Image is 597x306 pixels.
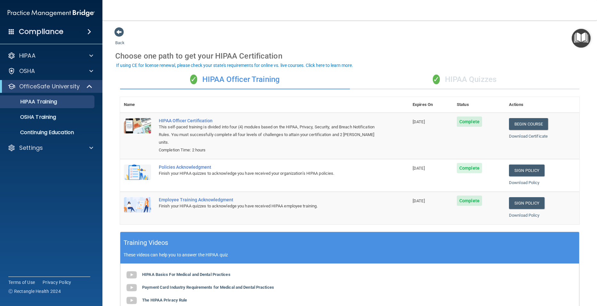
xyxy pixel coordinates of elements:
a: OfficeSafe University [8,83,93,90]
a: Privacy Policy [43,279,71,286]
button: If using CE for license renewal, please check your state's requirements for online vs. live cours... [115,62,354,68]
div: This self-paced training is divided into four (4) modules based on the HIPAA, Privacy, Security, ... [159,123,377,146]
button: Open Resource Center [572,29,591,48]
p: Continuing Education [4,129,92,136]
div: Finish your HIPAA quizzes to acknowledge you have received your organization’s HIPAA policies. [159,170,377,177]
span: ✓ [433,75,440,84]
a: OSHA [8,67,93,75]
a: Download Policy [509,213,540,218]
span: [DATE] [413,198,425,203]
span: Complete [457,117,482,127]
p: HIPAA [19,52,36,60]
div: HIPAA Officer Training [120,70,350,89]
a: HIPAA Officer Certification [159,118,377,123]
span: Complete [457,163,482,173]
p: These videos can help you to answer the HIPAA quiz [124,252,576,257]
b: HIPAA Basics For Medical and Dental Practices [142,272,230,277]
a: Back [115,33,125,45]
img: PMB logo [8,7,95,20]
a: Settings [8,144,93,152]
div: HIPAA Quizzes [350,70,580,89]
img: gray_youtube_icon.38fcd6cc.png [125,269,138,281]
th: Name [120,97,155,113]
span: [DATE] [413,119,425,124]
div: Completion Time: 2 hours [159,146,377,154]
div: Policies Acknowledgment [159,165,377,170]
span: ✓ [190,75,197,84]
div: Employee Training Acknowledgment [159,197,377,202]
p: OSHA Training [4,114,56,120]
b: The HIPAA Privacy Rule [142,298,187,302]
span: Complete [457,196,482,206]
th: Actions [505,97,579,113]
div: Finish your HIPAA quizzes to acknowledge you have received HIPAA employee training. [159,202,377,210]
a: HIPAA [8,52,93,60]
div: If using CE for license renewal, please check your state's requirements for online vs. live cours... [116,63,353,68]
h5: Training Videos [124,237,168,248]
p: Settings [19,144,43,152]
a: Sign Policy [509,197,545,209]
p: HIPAA Training [4,99,57,105]
a: Download Certificate [509,134,548,139]
p: OfficeSafe University [19,83,80,90]
img: gray_youtube_icon.38fcd6cc.png [125,281,138,294]
b: Payment Card Industry Requirements for Medical and Dental Practices [142,285,274,290]
h4: Compliance [19,27,63,36]
p: OSHA [19,67,35,75]
a: Terms of Use [8,279,35,286]
span: Ⓒ Rectangle Health 2024 [8,288,61,294]
a: Sign Policy [509,165,545,176]
div: Choose one path to get your HIPAA Certification [115,47,584,65]
th: Status [453,97,505,113]
a: Download Policy [509,180,540,185]
span: [DATE] [413,166,425,171]
th: Expires On [409,97,453,113]
a: Begin Course [509,118,548,130]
